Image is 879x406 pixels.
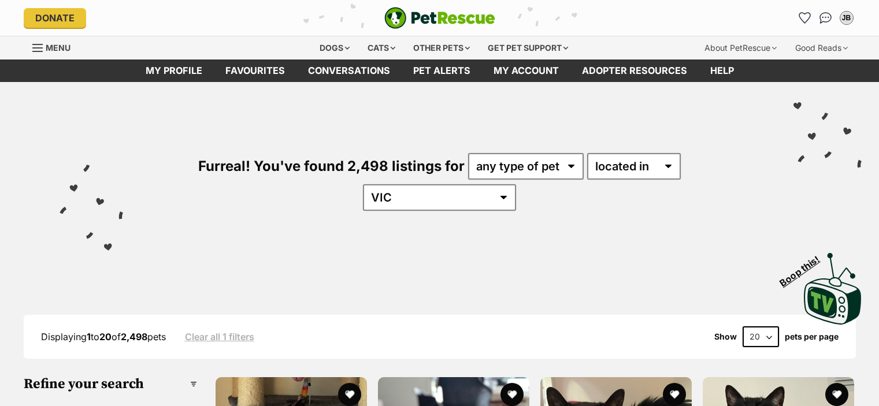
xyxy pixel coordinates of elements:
[796,9,856,27] ul: Account quick links
[185,331,254,342] a: Clear all 1 filters
[500,383,524,406] button: favourite
[87,331,91,342] strong: 1
[384,7,495,29] img: logo-e224e6f780fb5917bec1dbf3a21bbac754714ae5b6737aabdf751b685950b380.svg
[804,253,862,325] img: PetRescue TV logo
[405,36,478,59] div: Other pets
[384,7,495,29] a: PetRescue
[46,43,71,53] span: Menu
[796,9,814,27] a: Favourites
[787,36,856,59] div: Good Reads
[99,331,112,342] strong: 20
[804,243,862,327] a: Boop this!
[837,9,856,27] button: My account
[482,59,570,82] a: My account
[41,331,166,342] span: Displaying to of pets
[841,12,852,24] div: JB
[817,9,835,27] a: Conversations
[311,36,358,59] div: Dogs
[24,8,86,28] a: Donate
[819,12,832,24] img: chat-41dd97257d64d25036548639549fe6c8038ab92f7586957e7f3b1b290dea8141.svg
[359,36,403,59] div: Cats
[663,383,686,406] button: favourite
[338,383,361,406] button: favourite
[696,36,785,59] div: About PetRescue
[121,331,147,342] strong: 2,498
[699,59,746,82] a: Help
[714,332,737,341] span: Show
[480,36,576,59] div: Get pet support
[826,383,849,406] button: favourite
[214,59,296,82] a: Favourites
[402,59,482,82] a: Pet alerts
[778,247,831,288] span: Boop this!
[134,59,214,82] a: My profile
[785,332,839,341] label: pets per page
[32,36,79,57] a: Menu
[296,59,402,82] a: conversations
[570,59,699,82] a: Adopter resources
[24,376,197,392] h3: Refine your search
[198,158,465,174] span: Furreal! You've found 2,498 listings for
